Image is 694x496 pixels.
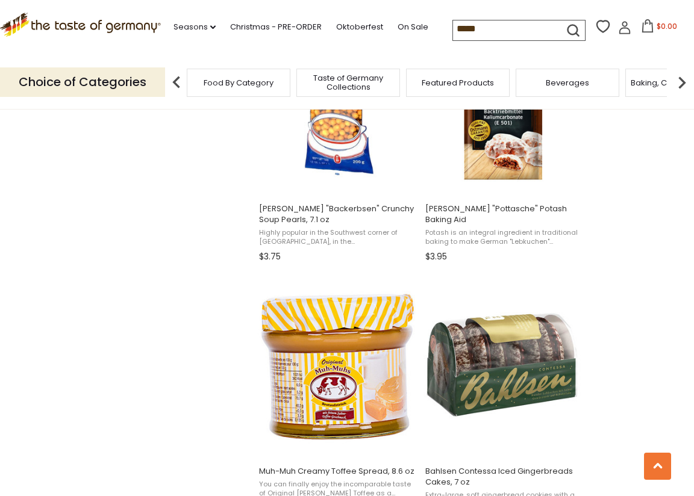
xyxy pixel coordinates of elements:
[257,287,417,446] img: Muh-Muh Creamy Toffee Spread, 8.6 oz
[300,73,396,91] a: Taste of Germany Collections
[398,20,428,34] a: On Sale
[546,78,589,87] a: Beverages
[173,20,216,34] a: Seasons
[336,20,383,34] a: Oktoberfest
[424,14,583,267] a: Ostmann
[230,20,322,34] a: Christmas - PRE-ORDER
[259,466,415,477] span: Muh-Muh Creamy Toffee Spread, 8.6 oz
[259,228,415,247] span: Highly popular in the Southwest corner of [GEOGRAPHIC_DATA], in the [GEOGRAPHIC_DATA][PERSON_NAME...
[425,250,447,263] span: $3.95
[164,70,189,95] img: previous arrow
[670,70,694,95] img: next arrow
[657,21,677,31] span: $0.00
[425,466,581,488] span: Bahlsen Contessa Iced Gingerbreads Cakes, 7 oz
[634,19,685,37] button: $0.00
[204,78,274,87] a: Food By Category
[425,228,581,247] span: Potash is an integral ingredient in traditional baking to make German "Lebkuchen" (gingerbread ro...
[259,250,281,263] span: $3.75
[257,14,417,267] a: Leimer
[422,78,494,87] a: Featured Products
[259,203,415,225] span: [PERSON_NAME] "Backerbsen" Crunchy Soup Pearls, 7.1 oz
[425,203,581,225] span: [PERSON_NAME] "Pottasche" Potash Baking Aid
